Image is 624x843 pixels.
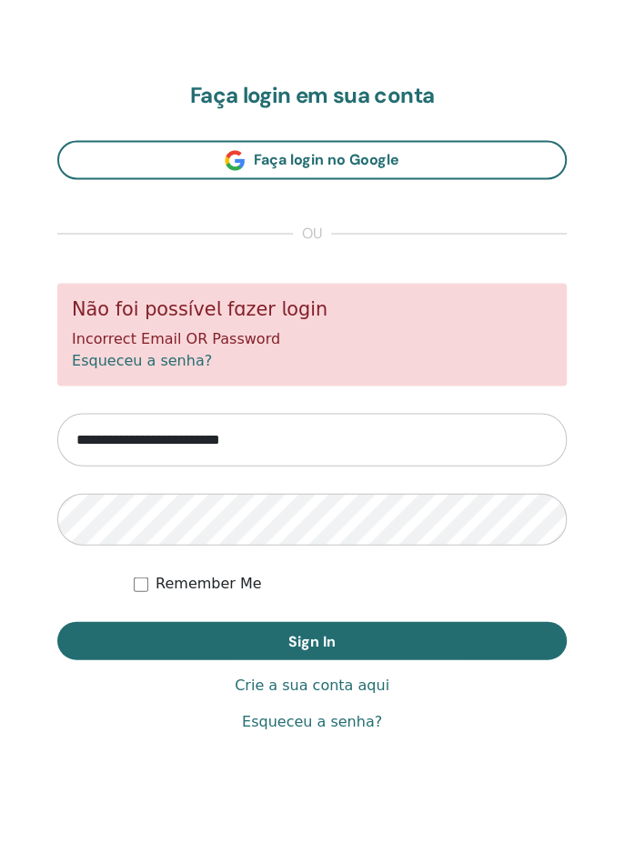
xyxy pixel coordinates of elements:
a: Esqueceu a senha? [72,351,212,368]
a: Faça login no Google [57,140,567,179]
a: Crie a sua conta aqui [235,674,389,696]
div: Keep me authenticated indefinitely or until I manually logout [134,572,567,594]
span: ou [293,223,331,245]
button: Sign In [57,621,567,659]
span: Sign In [288,631,336,650]
label: Remember Me [156,572,262,594]
h5: Não foi possível fazer login [72,297,552,320]
a: Esqueceu a senha? [242,710,382,732]
div: Incorrect Email OR Password [57,283,567,386]
h2: Faça login em sua conta [57,83,567,109]
span: Faça login no Google [254,150,399,169]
